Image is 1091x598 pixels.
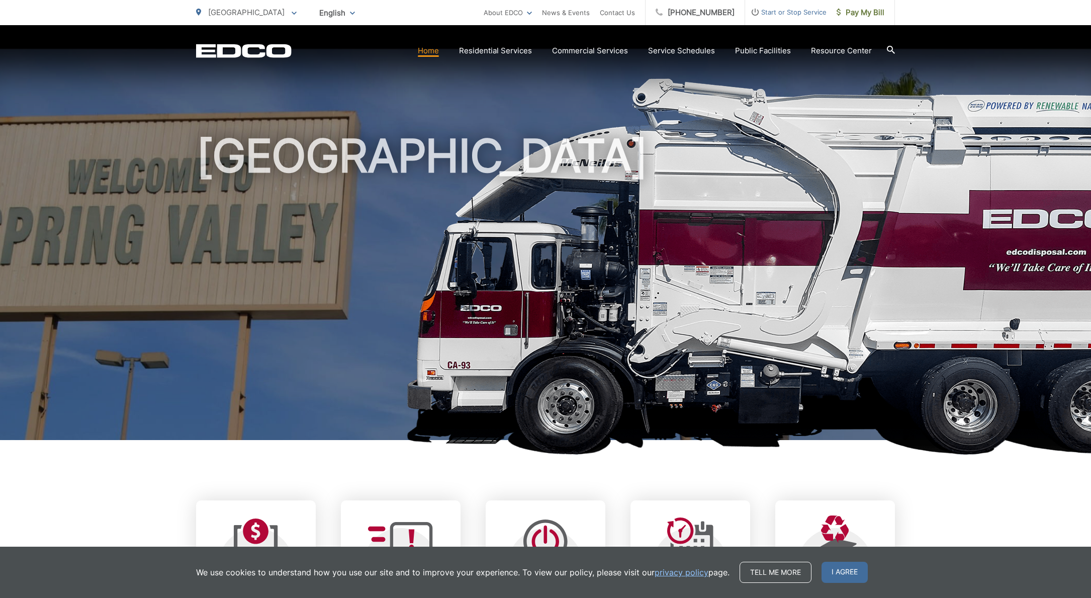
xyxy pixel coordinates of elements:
[740,562,811,583] a: Tell me more
[418,45,439,57] a: Home
[484,7,532,19] a: About EDCO
[822,562,868,583] span: I agree
[837,7,884,19] span: Pay My Bill
[542,7,590,19] a: News & Events
[552,45,628,57] a: Commercial Services
[811,45,872,57] a: Resource Center
[735,45,791,57] a: Public Facilities
[196,131,895,449] h1: [GEOGRAPHIC_DATA]
[312,4,362,22] span: English
[600,7,635,19] a: Contact Us
[648,45,715,57] a: Service Schedules
[459,45,532,57] a: Residential Services
[196,44,292,58] a: EDCD logo. Return to the homepage.
[196,566,730,578] p: We use cookies to understand how you use our site and to improve your experience. To view our pol...
[655,566,708,578] a: privacy policy
[208,8,285,17] span: [GEOGRAPHIC_DATA]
